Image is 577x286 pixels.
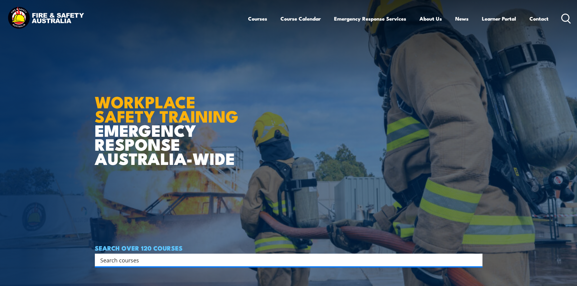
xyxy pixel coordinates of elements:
[529,11,549,27] a: Contact
[334,11,406,27] a: Emergency Response Services
[419,11,442,27] a: About Us
[280,11,321,27] a: Course Calendar
[95,89,238,128] strong: WORKPLACE SAFETY TRAINING
[482,11,516,27] a: Learner Portal
[95,245,482,251] h4: SEARCH OVER 120 COURSES
[101,256,470,264] form: Search form
[248,11,267,27] a: Courses
[472,256,480,264] button: Search magnifier button
[455,11,469,27] a: News
[95,79,243,165] h1: EMERGENCY RESPONSE AUSTRALIA-WIDE
[100,255,469,265] input: Search input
